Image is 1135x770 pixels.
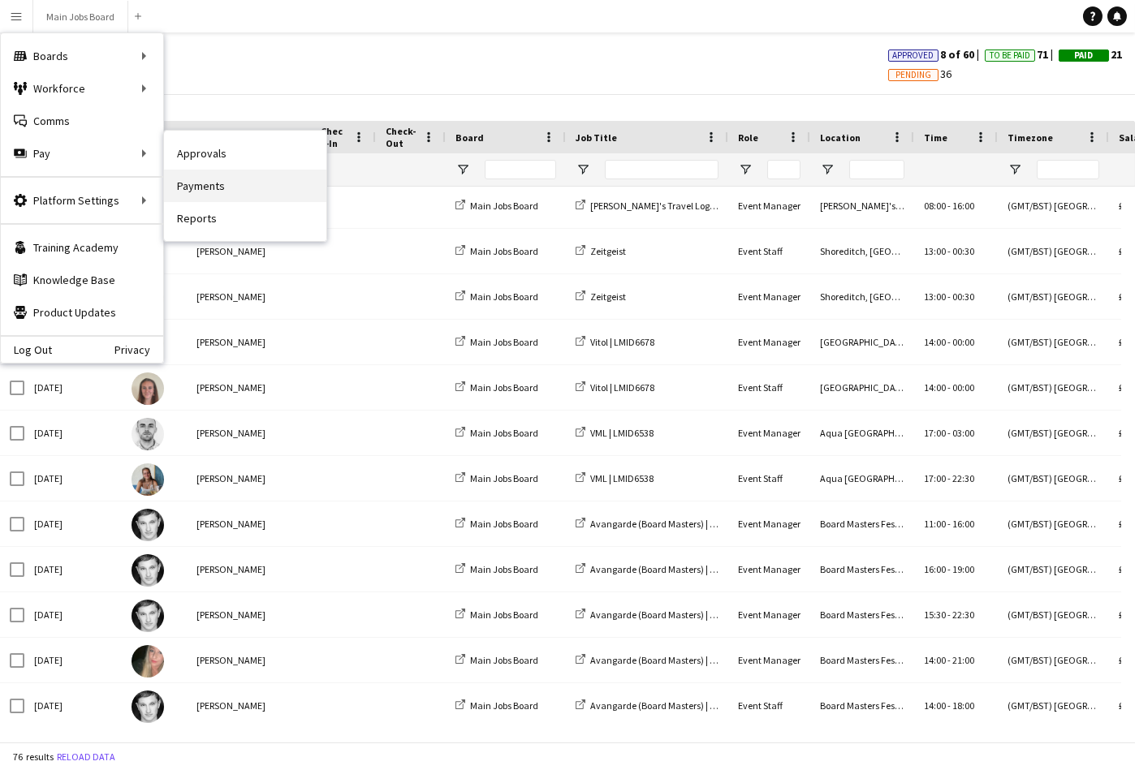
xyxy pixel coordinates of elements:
div: (GMT/BST) [GEOGRAPHIC_DATA] [998,592,1109,637]
span: 03:00 [952,427,974,439]
div: Event Staff [728,456,810,501]
span: 16:00 [952,518,974,530]
span: Avangarde (Board Masters) | LMID6666 [590,563,750,575]
a: Main Jobs Board [455,245,538,257]
div: (GMT/BST) [GEOGRAPHIC_DATA] [998,320,1109,364]
div: Board Masters Festival [810,592,914,637]
span: VML | LMID6538 [590,472,654,484]
span: 00:00 [952,381,974,394]
span: 13:00 [924,245,946,257]
div: Board Masters Festival [810,547,914,591]
input: Job Title Filter Input [605,160,719,179]
span: - [947,654,951,666]
div: Event Manager [728,183,810,228]
span: - [947,336,951,348]
a: Main Jobs Board [455,200,538,212]
div: [PERSON_NAME]'s Travel July [810,183,914,228]
div: [DATE] [24,683,122,728]
div: (GMT/BST) [GEOGRAPHIC_DATA] [998,501,1109,546]
img: Charlotte Hadden-wight [132,463,164,496]
span: Main Jobs Board [470,245,538,257]
span: Main Jobs Board [470,563,538,575]
span: 21:00 [952,654,974,666]
span: 18:00 [952,699,974,712]
a: Knowledge Base [1,264,163,296]
div: (GMT/BST) [GEOGRAPHIC_DATA] [998,365,1109,410]
a: Main Jobs Board [455,563,538,575]
div: Platform Settings [1,184,163,217]
span: Main Jobs Board [470,699,538,712]
a: Product Updates [1,296,163,329]
div: [GEOGRAPHIC_DATA] [810,365,914,410]
span: Vitol | LMID6678 [590,336,654,348]
div: Event Staff [728,683,810,728]
button: Main Jobs Board [33,1,128,32]
div: [DATE] [24,365,122,410]
a: Reports [164,202,326,234]
div: [DATE] [24,547,122,591]
a: Zeitgeist [576,245,626,257]
span: - [947,290,951,303]
a: Log Out [1,343,52,356]
a: Main Jobs Board [455,472,538,484]
div: Workforce [1,72,163,105]
div: Shoreditch, [GEOGRAPHIC_DATA] [810,229,914,273]
span: 8 of 60 [888,47,985,62]
div: [PERSON_NAME] [187,592,311,637]
span: 11:00 [924,518,946,530]
div: Event Manager [728,547,810,591]
a: Avangarde (Board Masters) | LMID6666 [576,518,750,530]
div: [GEOGRAPHIC_DATA] [810,320,914,364]
input: Role Filter Input [767,160,801,179]
div: Shoreditch, [GEOGRAPHIC_DATA] [810,274,914,319]
span: Main Jobs Board [470,336,538,348]
div: (GMT/BST) [GEOGRAPHIC_DATA] [998,229,1109,273]
span: - [947,518,951,530]
span: 19:00 [952,563,974,575]
span: Main Jobs Board [470,518,538,530]
span: Role [738,131,758,144]
div: Pay [1,137,163,170]
span: Avangarde (Board Masters) | LMID6666 [590,609,750,621]
input: Location Filter Input [849,160,904,179]
div: (GMT/BST) [GEOGRAPHIC_DATA] [998,411,1109,455]
a: Comms [1,105,163,137]
div: [DATE] [24,592,122,637]
span: 00:00 [952,336,974,348]
div: [PERSON_NAME] [187,501,311,546]
div: [DATE] [24,501,122,546]
div: [PERSON_NAME] [187,229,311,273]
span: Zeitgeist [590,245,626,257]
span: 14:00 [924,336,946,348]
span: 15:30 [924,609,946,621]
div: [PERSON_NAME] [187,547,311,591]
span: Avangarde (Board Masters) | LMID6666 [590,654,750,666]
span: Time [924,131,947,144]
span: Paid [1075,50,1094,61]
span: - [947,427,951,439]
span: 22:30 [952,609,974,621]
img: Jay Slovick [132,690,164,723]
div: Aqua [GEOGRAPHIC_DATA], [GEOGRAPHIC_DATA] [810,411,914,455]
a: Main Jobs Board [455,518,538,530]
input: Timezone Filter Input [1037,160,1099,179]
button: Open Filter Menu [1008,162,1022,177]
span: Main Jobs Board [470,381,538,394]
div: Board Masters Festival [810,638,914,682]
a: VML | LMID6538 [576,427,654,439]
span: 16:00 [952,200,974,212]
button: Open Filter Menu [820,162,835,177]
a: Main Jobs Board [455,699,538,712]
span: Check-Out [386,125,416,149]
a: Main Jobs Board [455,290,538,303]
div: Event Manager [728,592,810,637]
div: [PERSON_NAME] [187,638,311,682]
div: Event Staff [728,229,810,273]
span: Main Jobs Board [470,472,538,484]
a: Zeitgeist [576,290,626,303]
button: Open Filter Menu [738,162,753,177]
img: Edward Gibson [132,418,164,450]
span: 16:00 [924,563,946,575]
span: 17:00 [924,472,946,484]
span: Board [455,131,484,144]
